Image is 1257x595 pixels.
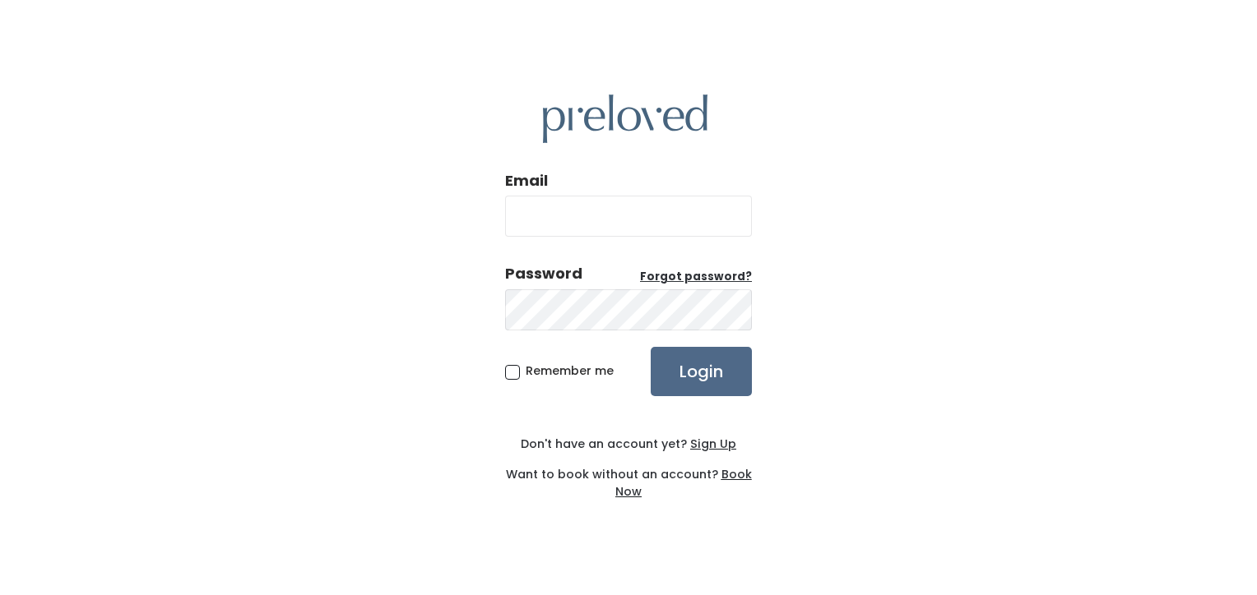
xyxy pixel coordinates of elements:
img: preloved logo [543,95,707,143]
span: Remember me [526,362,614,379]
label: Email [505,170,548,191]
u: Sign Up [690,436,736,452]
div: Don't have an account yet? [505,436,752,453]
div: Want to book without an account? [505,453,752,500]
a: Forgot password? [640,269,752,285]
a: Book Now [615,466,752,500]
a: Sign Up [687,436,736,452]
input: Login [651,347,752,396]
div: Password [505,263,582,284]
